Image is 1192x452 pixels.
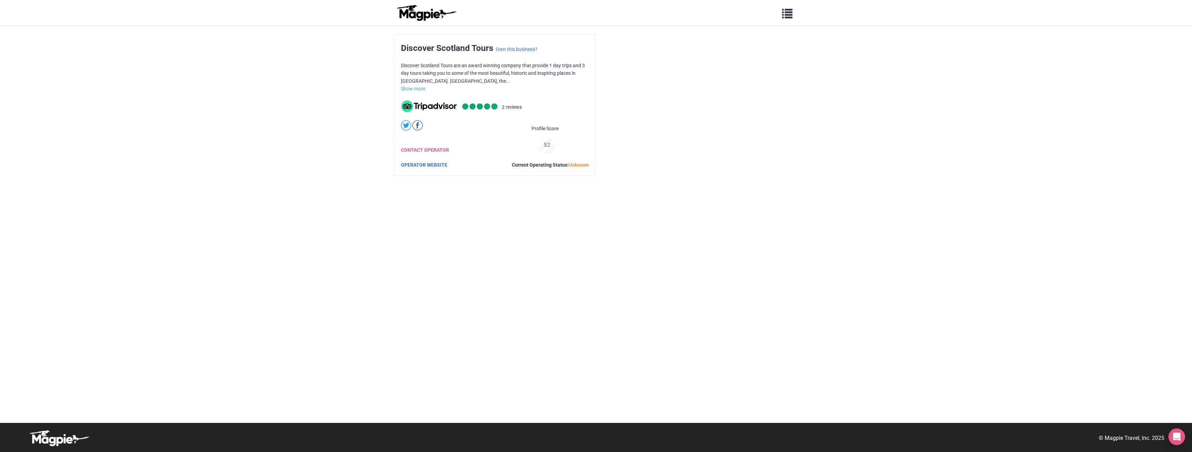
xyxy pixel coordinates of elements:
img: logo-ab69f6fb50320c5b225c76a69d11143b.png [395,5,457,21]
a: Own this business? [496,46,537,52]
li: 2 reviews [502,103,522,112]
span: Unknown [569,162,589,168]
div: Open Intercom Messenger [1168,428,1185,445]
div: 52 [535,140,559,150]
img: twitter-round-01-cd1e625a8cae957d25deef6d92bf4839.svg [401,120,411,131]
span: Profile Score [532,125,559,132]
p: © Magpie Travel, Inc. 2025 [1099,434,1164,443]
div: Current Operating Status: [512,161,589,169]
img: facebook-round-01-50ddc191f871d4ecdbe8252d2011563a.svg [412,120,423,131]
a: CONTACT OPERATOR [401,147,449,153]
a: OPERATOR WEBSITE [401,162,447,168]
img: tripadvisor_background-ebb97188f8c6c657a79ad20e0caa6051.svg [401,100,457,112]
p: Discover Scotland Tours are an award winning company that provide 1 day trips and 3 day tours tak... [401,62,589,85]
a: Show more [401,86,425,91]
img: logo-white-d94fa1abed81b67a048b3d0f0ab5b955.png [28,430,90,446]
span: Discover Scotland Tours [401,43,493,53]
